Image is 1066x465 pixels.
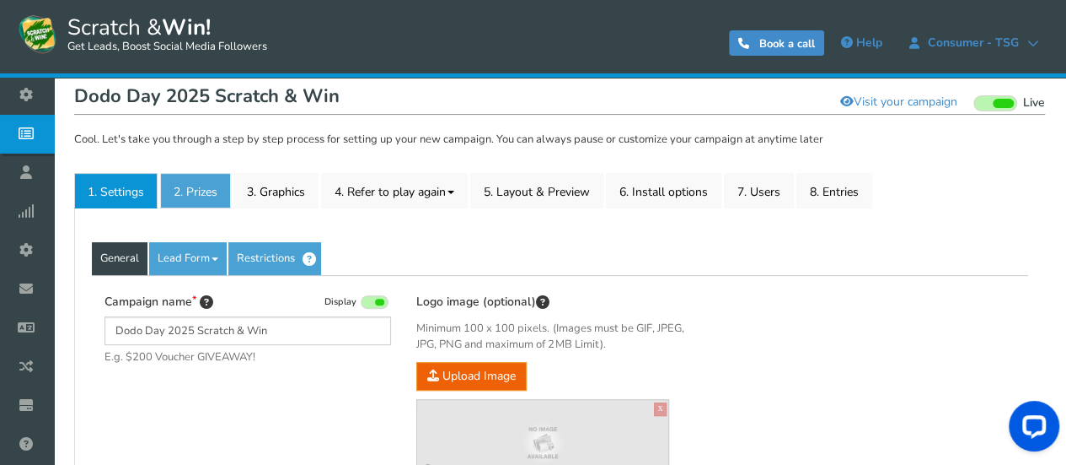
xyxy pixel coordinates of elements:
a: Scratch &Win! Get Leads, Boost Social Media Followers [17,13,267,55]
p: Cool. Let's take you through a step by step process for setting up your new campaign. You can alw... [74,132,1045,149]
a: 7. Users [724,173,794,208]
span: E.g. $200 Voucher GIVEAWAY! [104,349,391,366]
iframe: LiveChat chat widget [995,394,1066,465]
span: Tip: Choose a title that will attract more entries. For example: “Scratch & win a bracelet” will ... [200,294,213,312]
span: Help [856,35,882,51]
a: Restrictions [228,242,321,276]
strong: Win! [162,13,211,42]
h1: Dodo Day 2025 Scratch & Win [74,81,1045,115]
a: General [92,242,147,276]
a: Lead Form [149,242,227,276]
small: Get Leads, Boost Social Media Followers [67,41,267,54]
a: 4. Refer to play again [321,173,468,208]
a: Visit your campaign [829,88,968,116]
span: Book a call [759,36,815,51]
a: 5. Layout & Preview [470,173,603,208]
label: Logo image (optional) [416,293,549,311]
a: Book a call [729,30,824,56]
a: Help [833,30,891,57]
a: 2. Prizes [160,173,231,208]
img: Scratch and Win [17,13,59,55]
a: 3. Graphics [233,173,319,208]
span: Consumer - TSG [919,36,1027,50]
a: X [654,403,667,416]
span: Scratch & [59,13,267,55]
a: 6. Install options [606,173,721,208]
span: Display [324,296,356,309]
span: Live [1023,95,1045,111]
span: Minimum 100 x 100 pixels. (Images must be GIF, JPEG, JPG, PNG and maximum of 2MB Limit). [416,321,703,354]
label: Campaign name [104,293,213,311]
a: 8. Entries [796,173,872,208]
a: 1. Settings [74,173,158,208]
